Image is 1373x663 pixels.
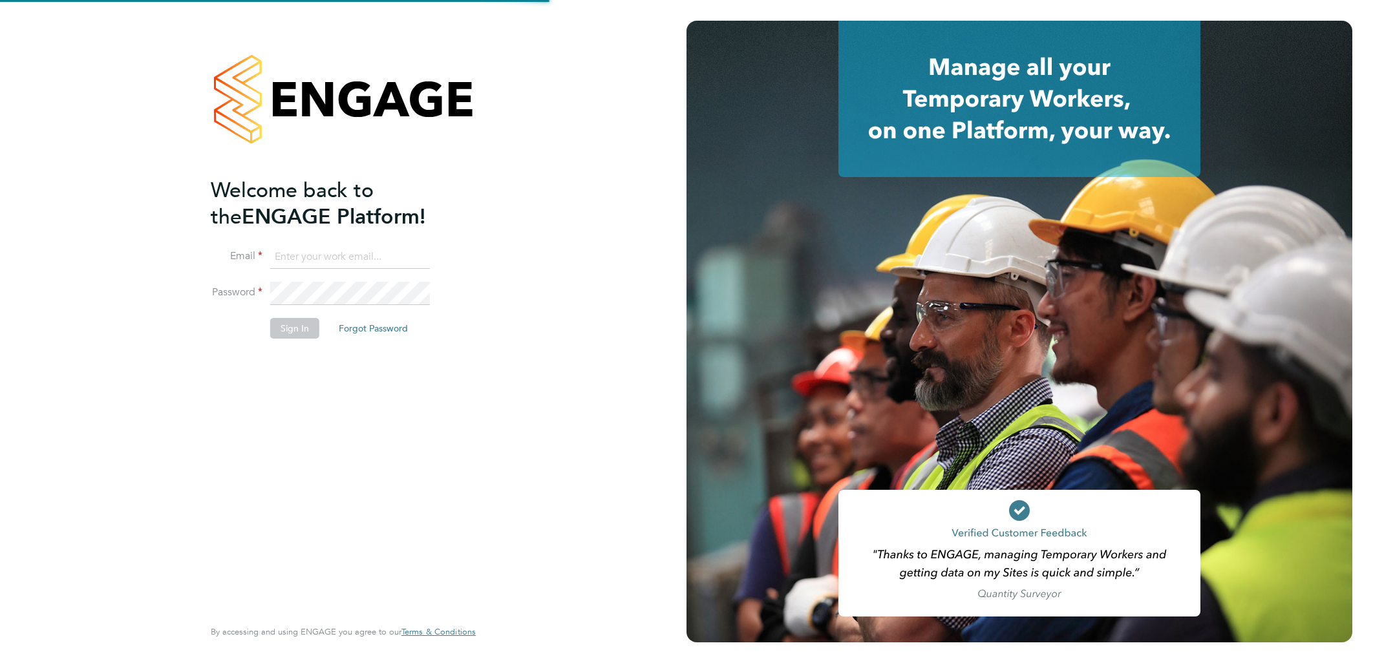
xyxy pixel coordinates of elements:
[211,626,476,637] span: By accessing and using ENGAGE you agree to our
[270,318,319,339] button: Sign In
[211,177,463,230] h2: ENGAGE Platform!
[401,627,476,637] a: Terms & Conditions
[270,246,430,269] input: Enter your work email...
[211,286,262,299] label: Password
[401,626,476,637] span: Terms & Conditions
[328,318,418,339] button: Forgot Password
[211,178,374,229] span: Welcome back to the
[211,249,262,263] label: Email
